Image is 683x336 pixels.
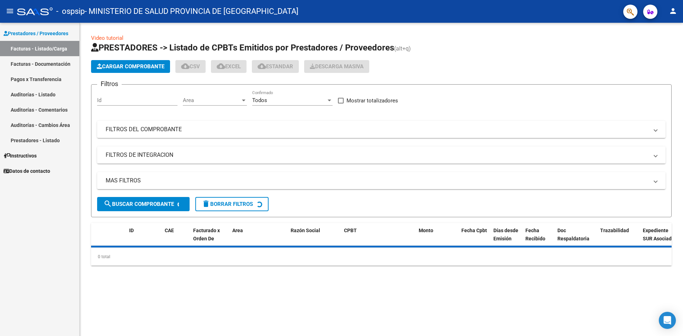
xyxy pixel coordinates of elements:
datatable-header-cell: Area [229,223,277,254]
mat-icon: delete [202,199,210,208]
span: - ospsip [56,4,85,19]
mat-icon: cloud_download [181,62,190,70]
mat-panel-title: FILTROS DE INTEGRACION [106,151,648,159]
span: (alt+q) [394,45,411,52]
span: PRESTADORES -> Listado de CPBTs Emitidos por Prestadores / Proveedores [91,43,394,53]
mat-icon: cloud_download [258,62,266,70]
mat-expansion-panel-header: MAS FILTROS [97,172,666,189]
span: Doc Respaldatoria [557,228,589,241]
button: EXCEL [211,60,247,73]
mat-expansion-panel-header: FILTROS DEL COMPROBANTE [97,121,666,138]
span: Expediente SUR Asociado [643,228,674,241]
span: Buscar Comprobante [104,201,174,207]
div: 0 total [91,248,672,266]
span: Datos de contacto [4,167,50,175]
span: - MINISTERIO DE SALUD PROVINCIA DE [GEOGRAPHIC_DATA] [85,4,298,19]
button: Cargar Comprobante [91,60,170,73]
button: CSV [175,60,206,73]
span: ID [129,228,134,233]
datatable-header-cell: CPBT [341,223,416,254]
span: Cargar Comprobante [97,63,164,70]
mat-icon: menu [6,7,14,15]
div: Open Intercom Messenger [659,312,676,329]
span: Instructivos [4,152,37,160]
datatable-header-cell: CAE [162,223,190,254]
span: Descarga Masiva [310,63,364,70]
span: CSV [181,63,200,70]
datatable-header-cell: Razón Social [288,223,341,254]
datatable-header-cell: ID [126,223,162,254]
datatable-header-cell: Fecha Cpbt [459,223,491,254]
button: Descarga Masiva [304,60,369,73]
datatable-header-cell: Expediente SUR Asociado [640,223,679,254]
button: Buscar Comprobante [97,197,190,211]
span: Prestadores / Proveedores [4,30,68,37]
button: Borrar Filtros [195,197,269,211]
span: Razón Social [291,228,320,233]
span: Días desde Emisión [493,228,518,241]
mat-expansion-panel-header: FILTROS DE INTEGRACION [97,146,666,164]
span: Fecha Recibido [525,228,545,241]
button: Estandar [252,60,299,73]
span: EXCEL [217,63,241,70]
mat-panel-title: MAS FILTROS [106,177,648,185]
span: Trazabilidad [600,228,629,233]
span: Area [183,97,240,103]
span: Borrar Filtros [202,201,253,207]
h3: Filtros [97,79,122,89]
span: Fecha Cpbt [461,228,487,233]
span: Monto [419,228,433,233]
mat-icon: search [104,199,112,208]
app-download-masive: Descarga masiva de comprobantes (adjuntos) [304,60,369,73]
datatable-header-cell: Facturado x Orden De [190,223,229,254]
mat-icon: cloud_download [217,62,225,70]
span: CPBT [344,228,357,233]
mat-panel-title: FILTROS DEL COMPROBANTE [106,126,648,133]
datatable-header-cell: Monto [416,223,459,254]
span: Estandar [258,63,293,70]
datatable-header-cell: Fecha Recibido [523,223,555,254]
span: Facturado x Orden De [193,228,220,241]
span: CAE [165,228,174,233]
datatable-header-cell: Doc Respaldatoria [555,223,597,254]
datatable-header-cell: Días desde Emisión [491,223,523,254]
mat-icon: person [669,7,677,15]
a: Video tutorial [91,35,123,41]
span: Area [232,228,243,233]
span: Mostrar totalizadores [346,96,398,105]
span: Todos [252,97,267,103]
datatable-header-cell: Trazabilidad [597,223,640,254]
